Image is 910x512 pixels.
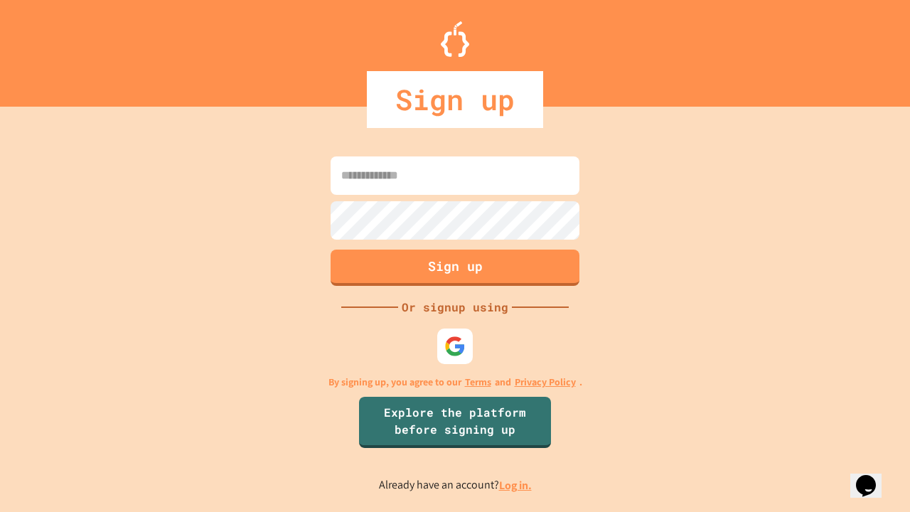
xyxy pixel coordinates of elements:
[792,393,896,454] iframe: chat widget
[379,476,532,494] p: Already have an account?
[331,250,579,286] button: Sign up
[441,21,469,57] img: Logo.svg
[328,375,582,390] p: By signing up, you agree to our and .
[398,299,512,316] div: Or signup using
[515,375,576,390] a: Privacy Policy
[367,71,543,128] div: Sign up
[465,375,491,390] a: Terms
[850,455,896,498] iframe: chat widget
[444,336,466,357] img: google-icon.svg
[499,478,532,493] a: Log in.
[359,397,551,448] a: Explore the platform before signing up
